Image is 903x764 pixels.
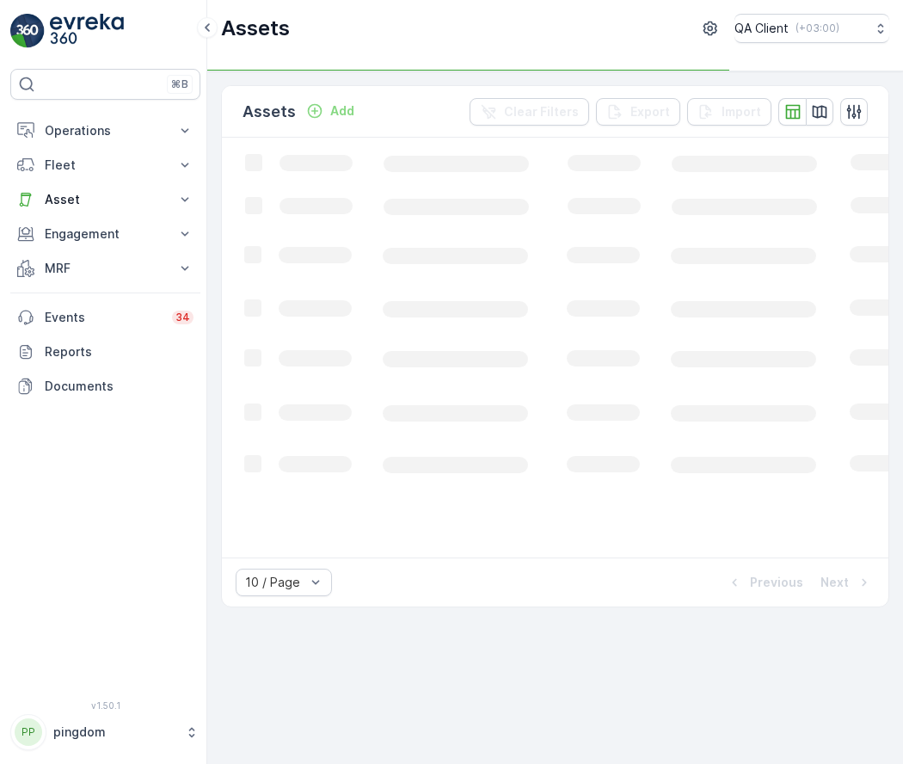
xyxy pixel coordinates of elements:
p: QA Client [734,20,789,37]
p: Next [820,574,849,591]
p: Engagement [45,225,166,243]
p: Operations [45,122,166,139]
button: PPpingdom [10,714,200,750]
p: Fleet [45,157,166,174]
p: ⌘B [171,77,188,91]
p: Documents [45,378,193,395]
p: Reports [45,343,193,360]
button: Asset [10,182,200,217]
p: Clear Filters [504,103,579,120]
button: Operations [10,114,200,148]
a: Reports [10,335,200,369]
div: PP [15,718,42,746]
p: MRF [45,260,166,277]
button: Next [819,572,875,593]
p: Asset [45,191,166,208]
p: pingdom [53,724,176,741]
button: Import [687,98,771,126]
p: Add [330,102,354,120]
button: Engagement [10,217,200,251]
p: Import [722,103,761,120]
a: Events34 [10,300,200,335]
a: Documents [10,369,200,404]
button: Clear Filters [470,98,589,126]
button: Fleet [10,148,200,182]
img: logo [10,14,45,48]
p: Assets [221,15,290,42]
p: Assets [243,100,296,124]
button: QA Client(+03:00) [734,14,889,43]
p: Export [630,103,670,120]
span: v 1.50.1 [10,700,200,711]
button: Export [596,98,680,126]
p: Events [45,309,162,326]
button: MRF [10,251,200,286]
p: 34 [175,311,190,324]
p: ( +03:00 ) [795,22,839,35]
img: logo_light-DOdMpM7g.png [50,14,124,48]
button: Add [299,101,361,121]
p: Previous [750,574,803,591]
button: Previous [724,572,805,593]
